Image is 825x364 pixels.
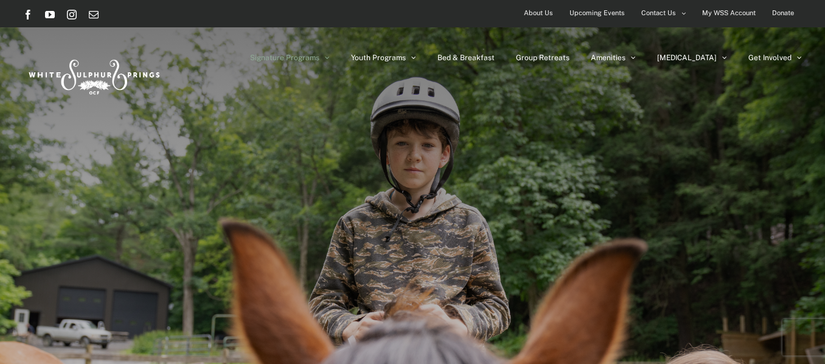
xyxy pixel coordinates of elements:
span: My WSS Account [702,4,756,22]
span: Bed & Breakfast [437,54,495,61]
a: Email [89,10,99,19]
span: Donate [772,4,794,22]
span: Amenities [591,54,625,61]
a: Facebook [23,10,33,19]
span: Signature Programs [250,54,319,61]
a: Amenities [591,27,636,88]
img: White Sulphur Springs Logo [23,46,163,103]
a: Signature Programs [250,27,330,88]
a: [MEDICAL_DATA] [657,27,727,88]
span: Group Retreats [516,54,569,61]
span: About Us [524,4,553,22]
span: Youth Programs [351,54,406,61]
span: Contact Us [641,4,676,22]
a: Group Retreats [516,27,569,88]
a: Youth Programs [351,27,416,88]
span: Upcoming Events [569,4,625,22]
nav: Main Menu [250,27,802,88]
a: YouTube [45,10,55,19]
span: Get Involved [748,54,792,61]
a: Instagram [67,10,77,19]
span: [MEDICAL_DATA] [657,54,717,61]
a: Bed & Breakfast [437,27,495,88]
a: Get Involved [748,27,802,88]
